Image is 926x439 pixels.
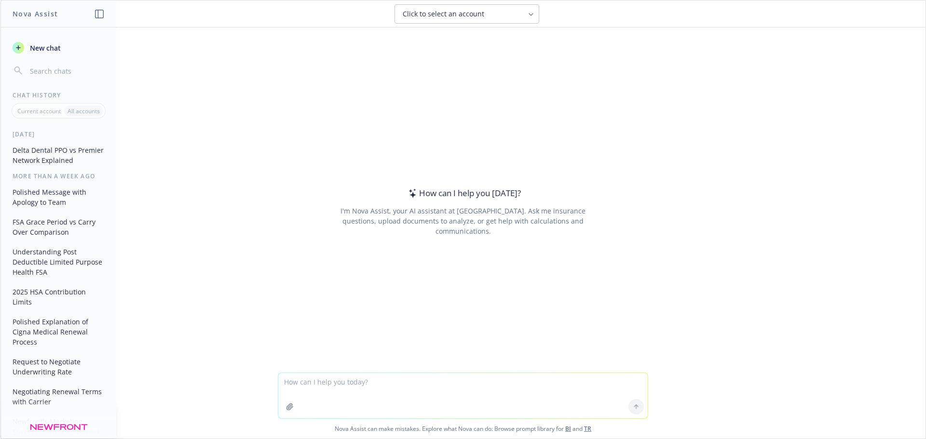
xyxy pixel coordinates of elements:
[584,425,591,433] a: TR
[9,284,109,310] button: 2025 HSA Contribution Limits
[1,172,116,180] div: More than a week ago
[9,314,109,350] button: Polished Explanation of Cigna Medical Renewal Process
[9,39,109,56] button: New chat
[395,4,539,24] button: Click to select an account
[327,206,599,236] div: I'm Nova Assist, your AI assistant at [GEOGRAPHIC_DATA]. Ask me insurance questions, upload docum...
[13,9,58,19] h1: Nova Assist
[9,214,109,240] button: FSA Grace Period vs Carry Over Comparison
[406,187,521,200] div: How can I help you [DATE]?
[1,130,116,138] div: [DATE]
[28,43,61,53] span: New chat
[17,107,61,115] p: Current account
[28,64,105,78] input: Search chats
[9,354,109,380] button: Request to Negotiate Underwriting Rate
[1,91,116,99] div: Chat History
[9,384,109,410] button: Negotiating Renewal Terms with Carrier
[4,419,922,439] span: Nova Assist can make mistakes. Explore what Nova can do: Browse prompt library for and
[68,107,100,115] p: All accounts
[9,184,109,210] button: Polished Message with Apology to Team
[403,9,484,19] span: Click to select an account
[9,142,109,168] button: Delta Dental PPO vs Premier Network Explained
[565,425,571,433] a: BI
[9,244,109,280] button: Understanding Post Deductible Limited Purpose Health FSA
